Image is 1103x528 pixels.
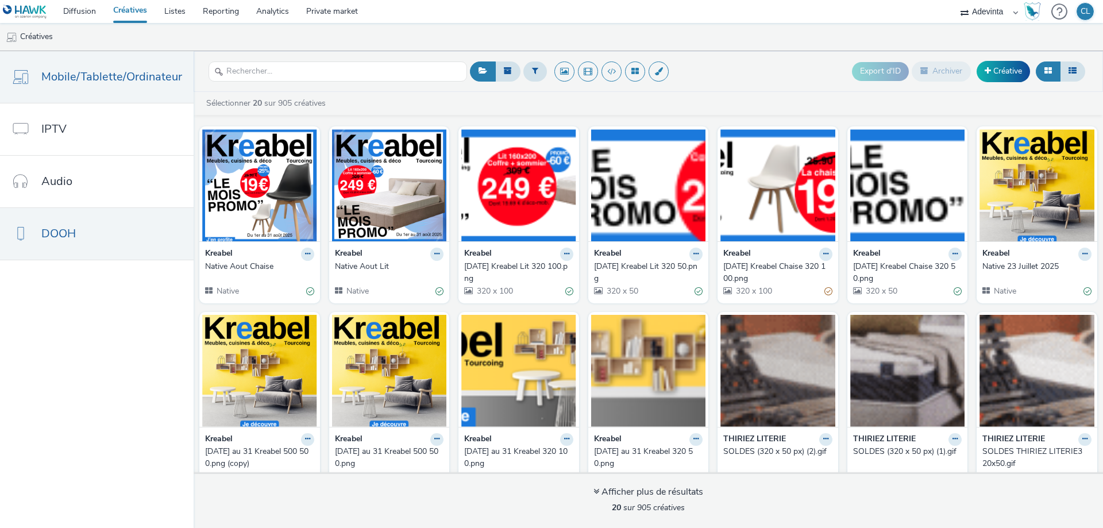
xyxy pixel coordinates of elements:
[346,471,384,481] span: 540 x 540
[1024,2,1046,21] a: Hawk Academy
[591,315,706,427] img: 2025.07.23 au 31 Kreabel 320 50.png visual
[982,446,1092,469] a: SOLDES THIRIEZ LITERIE320x50.gif
[982,433,1045,446] strong: THIRIEZ LITERIE
[464,261,573,284] a: [DATE] Kreabel Lit 320 100.png
[723,446,828,457] div: SOLDES (320 x 50 px) (2).gif
[865,471,897,481] span: 320 x 50
[695,471,703,483] div: Valide
[594,261,703,284] a: [DATE] Kreabel Lit 320 50.png
[982,261,1087,272] div: Native 23 Juillet 2025
[695,286,703,298] div: Valide
[594,446,699,469] div: [DATE] au 31 Kreabel 320 50.png
[461,129,576,241] img: 2025.08.01 Kreabel Lit 320 100.png visual
[594,248,622,261] strong: Kreabel
[205,446,314,469] a: [DATE] au 31 Kreabel 500 500.png (copy)
[464,248,492,261] strong: Kreabel
[1083,286,1092,298] div: Valide
[982,446,1087,469] div: SOLDES THIRIEZ LITERIE320x50.gif
[332,129,447,241] img: Native Aout Lit visual
[41,225,76,242] span: DOOH
[464,446,569,469] div: [DATE] au 31 Kreabel 320 100.png
[41,173,72,190] span: Audio
[1024,2,1041,21] img: Hawk Academy
[850,315,965,427] img: SOLDES (320 x 50 px) (1).gif visual
[993,286,1016,296] span: Native
[954,286,962,298] div: Valide
[306,471,314,483] div: Partiellement valide
[720,315,835,427] img: SOLDES (320 x 50 px) (2).gif visual
[723,261,832,284] a: [DATE] Kreabel Chaise 320 100.png
[593,485,703,499] div: Afficher plus de résultats
[476,471,513,481] span: 320 x 100
[306,286,314,298] div: Valide
[335,261,439,272] div: Native Aout Lit
[205,98,330,109] a: Sélectionner sur 905 créatives
[217,471,254,481] span: 540 x 540
[565,471,573,483] div: Valide
[853,248,881,261] strong: Kreabel
[606,471,638,481] span: 320 x 50
[824,286,832,298] div: Partiellement valide
[332,315,447,427] img: 2025.07.23 au 31 Kreabel 500 500.png visual
[215,286,239,296] span: Native
[865,286,897,296] span: 320 x 50
[3,5,47,19] img: undefined Logo
[735,286,772,296] span: 320 x 100
[565,286,573,298] div: Valide
[202,315,317,427] img: 2025.07.23 au 31 Kreabel 500 500.png (copy) visual
[977,61,1030,82] a: Créative
[205,446,310,469] div: [DATE] au 31 Kreabel 500 500.png (copy)
[345,286,369,296] span: Native
[1060,61,1085,81] button: Liste
[209,61,467,82] input: Rechercher...
[720,129,835,241] img: 2025.08.01 Kreabel Chaise 320 100.png visual
[6,32,17,43] img: mobile
[1081,3,1090,20] div: CL
[591,129,706,241] img: 2025.08.01 Kreabel Lit 320 50.png visual
[205,261,310,272] div: Native Aout Chaise
[461,315,576,427] img: 2025.07.23 au 31 Kreabel 320 100.png visual
[202,129,317,241] img: Native Aout Chaise visual
[435,471,443,483] div: Partiellement valide
[723,446,832,457] a: SOLDES (320 x 50 px) (2).gif
[824,471,832,483] div: Valide
[954,471,962,483] div: Valide
[464,446,573,469] a: [DATE] au 31 Kreabel 320 100.png
[594,261,699,284] div: [DATE] Kreabel Lit 320 50.png
[853,261,962,284] a: [DATE] Kreabel Chaise 320 50.png
[853,446,958,457] div: SOLDES (320 x 50 px) (1).gif
[435,286,443,298] div: Valide
[850,129,965,241] img: 2025.08.01 Kreabel Chaise 320 50.png visual
[335,248,362,261] strong: Kreabel
[735,471,768,481] span: 320 x 50
[335,446,439,469] div: [DATE] au 31 Kreabel 500 500.png
[41,68,182,85] span: Mobile/Tablette/Ordinateur
[1083,471,1092,483] div: Valide
[982,261,1092,272] a: Native 23 Juillet 2025
[852,62,909,80] button: Export d'ID
[912,61,971,81] button: Archiver
[476,286,513,296] span: 320 x 100
[594,446,703,469] a: [DATE] au 31 Kreabel 320 50.png
[994,471,1027,481] span: 320 x 50
[335,446,444,469] a: [DATE] au 31 Kreabel 500 500.png
[464,433,492,446] strong: Kreabel
[1036,61,1060,81] button: Grille
[723,433,786,446] strong: THIRIEZ LITERIE
[594,433,622,446] strong: Kreabel
[979,315,1094,427] img: SOLDES THIRIEZ LITERIE320x50.gif visual
[723,248,751,261] strong: Kreabel
[464,261,569,284] div: [DATE] Kreabel Lit 320 100.png
[205,248,233,261] strong: Kreabel
[853,433,916,446] strong: THIRIEZ LITERIE
[982,248,1010,261] strong: Kreabel
[853,446,962,457] a: SOLDES (320 x 50 px) (1).gif
[723,261,828,284] div: [DATE] Kreabel Chaise 320 100.png
[979,129,1094,241] img: Native 23 Juillet 2025 visual
[205,433,233,446] strong: Kreabel
[335,433,362,446] strong: Kreabel
[253,98,262,109] strong: 20
[41,121,67,137] span: IPTV
[205,261,314,272] a: Native Aout Chaise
